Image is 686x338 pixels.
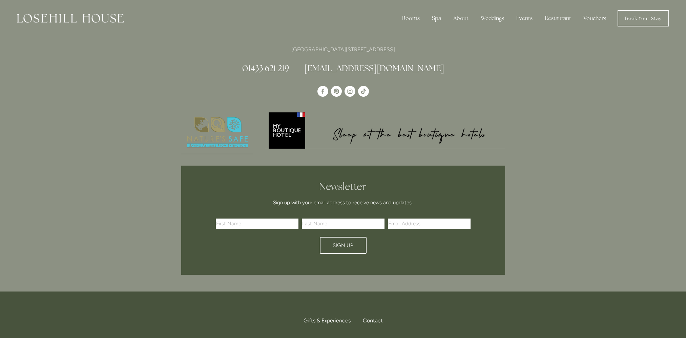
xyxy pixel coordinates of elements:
a: Pinterest [331,86,342,97]
a: 01433 621 219 [242,63,289,74]
a: Instagram [345,86,355,97]
span: Sign Up [333,242,353,248]
p: [GEOGRAPHIC_DATA][STREET_ADDRESS] [181,45,505,54]
div: Events [511,12,538,25]
button: Sign Up [320,237,367,254]
a: Gifts & Experiences [304,313,356,328]
a: [EMAIL_ADDRESS][DOMAIN_NAME] [304,63,444,74]
input: Last Name [302,219,384,229]
img: Losehill House [17,14,124,23]
a: Losehill House Hotel & Spa [317,86,328,97]
a: My Boutique Hotel - Logo [265,111,505,149]
div: About [448,12,474,25]
div: Contact [357,313,383,328]
div: Restaurant [539,12,577,25]
div: Spa [427,12,446,25]
span: Gifts & Experiences [304,317,351,324]
a: TikTok [358,86,369,97]
div: Rooms [397,12,425,25]
p: Sign up with your email address to receive news and updates. [218,199,468,207]
a: Vouchers [578,12,611,25]
img: My Boutique Hotel - Logo [265,111,505,149]
div: Weddings [475,12,510,25]
input: First Name [216,219,298,229]
h2: Newsletter [218,181,468,193]
a: Book Your Stay [618,10,669,26]
input: Email Address [388,219,471,229]
img: Nature's Safe - Logo [181,111,254,154]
